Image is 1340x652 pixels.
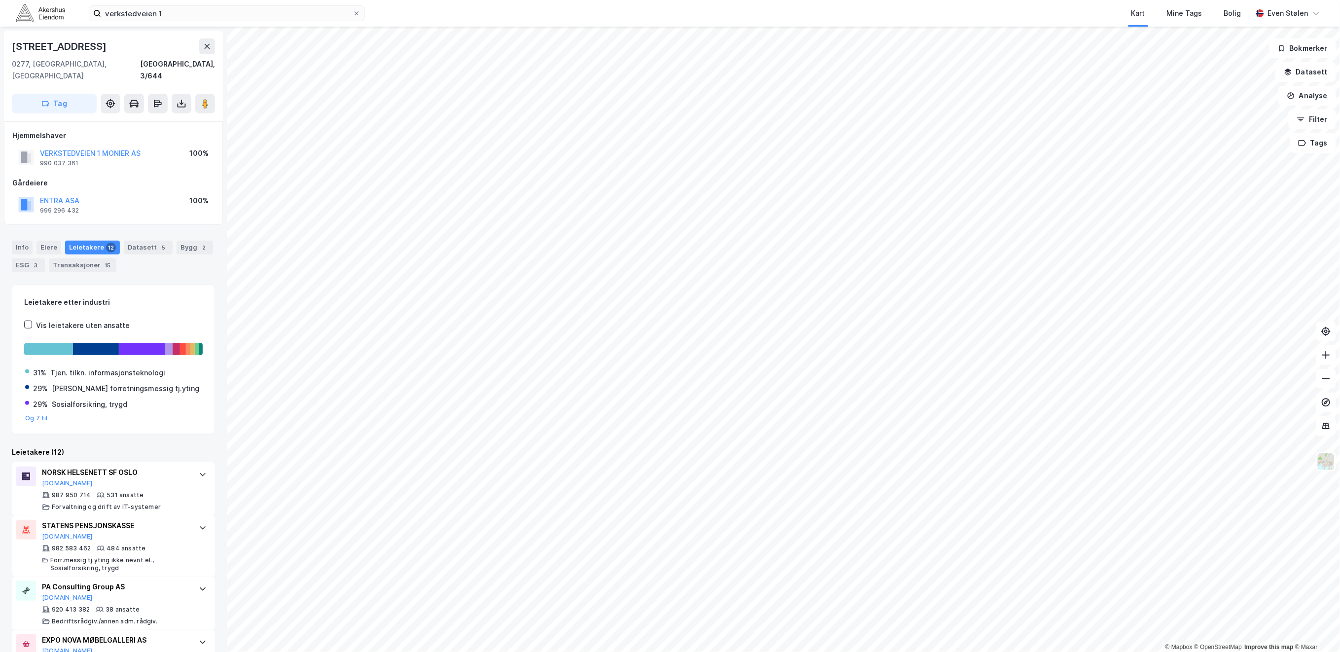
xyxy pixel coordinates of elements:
[31,260,41,270] div: 3
[12,58,140,82] div: 0277, [GEOGRAPHIC_DATA], [GEOGRAPHIC_DATA]
[106,243,116,253] div: 12
[101,6,353,21] input: Søk på adresse, matrikkel, gårdeiere, leietakere eller personer
[199,243,209,253] div: 2
[1245,644,1294,651] a: Improve this map
[107,491,144,499] div: 531 ansatte
[1289,109,1336,129] button: Filter
[52,383,199,395] div: [PERSON_NAME] forretningsmessig tj.yting
[1165,644,1193,651] a: Mapbox
[42,581,189,593] div: PA Consulting Group AS
[189,147,209,159] div: 100%
[12,258,45,272] div: ESG
[52,606,90,614] div: 920 413 382
[52,617,158,625] div: Bedriftsrådgiv./annen adm. rådgiv.
[12,38,109,54] div: [STREET_ADDRESS]
[1195,644,1242,651] a: OpenStreetMap
[12,130,215,142] div: Hjemmelshaver
[177,241,213,254] div: Bygg
[36,241,61,254] div: Eiere
[1291,605,1340,652] div: Kontrollprogram for chat
[33,398,48,410] div: 29%
[12,241,33,254] div: Info
[50,556,189,572] div: Forr.messig tj.yting ikke nevnt el., Sosialforsikring, trygd
[24,296,203,308] div: Leietakere etter industri
[1269,38,1336,58] button: Bokmerker
[33,383,48,395] div: 29%
[42,520,189,532] div: STATENS PENSJONSKASSE
[25,414,48,422] button: Og 7 til
[50,367,165,379] div: Tjen. tilkn. informasjonsteknologi
[1290,133,1336,153] button: Tags
[52,491,91,499] div: 987 950 714
[49,258,116,272] div: Transaksjoner
[106,606,140,614] div: 38 ansatte
[103,260,112,270] div: 15
[52,544,91,552] div: 982 583 462
[40,159,78,167] div: 990 037 361
[1279,86,1336,106] button: Analyse
[1167,7,1202,19] div: Mine Tags
[40,207,79,215] div: 999 296 432
[1224,7,1241,19] div: Bolig
[33,367,46,379] div: 31%
[52,398,127,410] div: Sosialforsikring, trygd
[42,533,93,541] button: [DOMAIN_NAME]
[124,241,173,254] div: Datasett
[42,594,93,602] button: [DOMAIN_NAME]
[12,446,215,458] div: Leietakere (12)
[42,479,93,487] button: [DOMAIN_NAME]
[1268,7,1308,19] div: Even Stølen
[16,4,65,22] img: akershus-eiendom-logo.9091f326c980b4bce74ccdd9f866810c.svg
[36,320,130,331] div: Vis leietakere uten ansatte
[1276,62,1336,82] button: Datasett
[42,634,189,646] div: EXPO NOVA MØBELGALLERI AS
[1317,452,1336,471] img: Z
[159,243,169,253] div: 5
[42,467,189,478] div: NORSK HELSENETT SF OSLO
[107,544,145,552] div: 484 ansatte
[12,177,215,189] div: Gårdeiere
[189,195,209,207] div: 100%
[52,503,161,511] div: Forvaltning og drift av IT-systemer
[65,241,120,254] div: Leietakere
[1291,605,1340,652] iframe: Chat Widget
[1131,7,1145,19] div: Kart
[12,94,97,113] button: Tag
[140,58,215,82] div: [GEOGRAPHIC_DATA], 3/644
